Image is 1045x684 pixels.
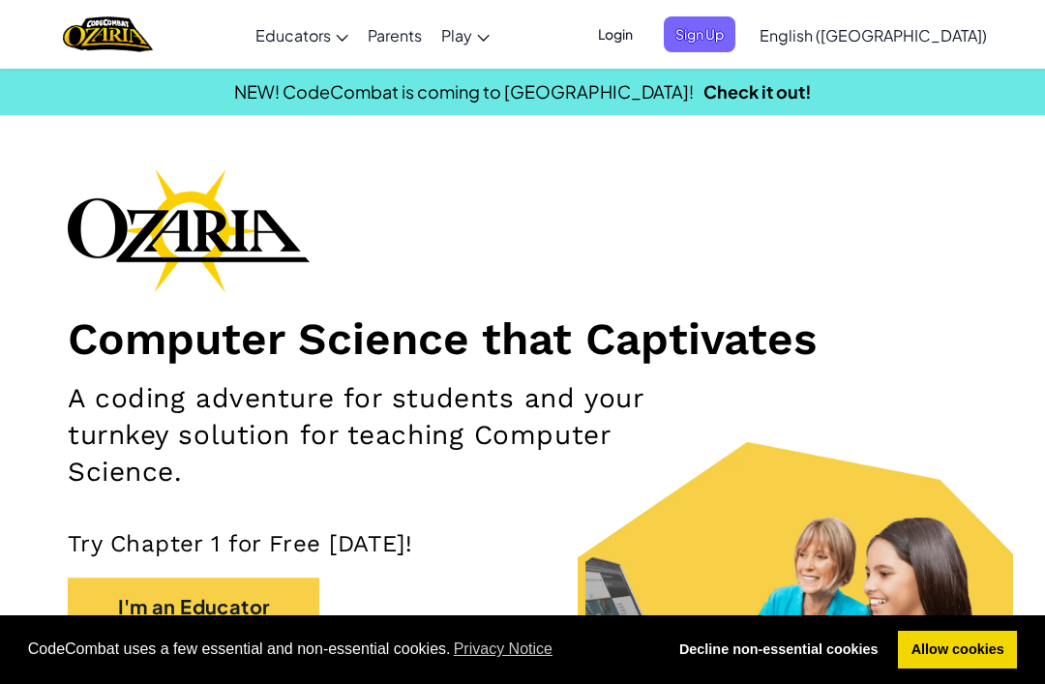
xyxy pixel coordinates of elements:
[63,15,153,54] a: Ozaria by CodeCombat logo
[750,9,997,61] a: English ([GEOGRAPHIC_DATA])
[68,168,310,292] img: Ozaria branding logo
[451,635,556,664] a: learn more about cookies
[666,631,891,669] a: deny cookies
[68,529,977,558] p: Try Chapter 1 for Free [DATE]!
[246,9,358,61] a: Educators
[586,16,644,52] button: Login
[441,25,472,45] span: Play
[703,80,812,103] a: Check it out!
[68,380,677,491] h2: A coding adventure for students and your turnkey solution for teaching Computer Science.
[432,9,499,61] a: Play
[63,15,153,54] img: Home
[664,16,735,52] button: Sign Up
[28,635,651,664] span: CodeCombat uses a few essential and non-essential cookies.
[760,25,987,45] span: English ([GEOGRAPHIC_DATA])
[234,80,694,103] span: NEW! CodeCombat is coming to [GEOGRAPHIC_DATA]!
[68,312,977,366] h1: Computer Science that Captivates
[358,9,432,61] a: Parents
[898,631,1017,669] a: allow cookies
[68,578,319,636] button: I'm an Educator
[255,25,331,45] span: Educators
